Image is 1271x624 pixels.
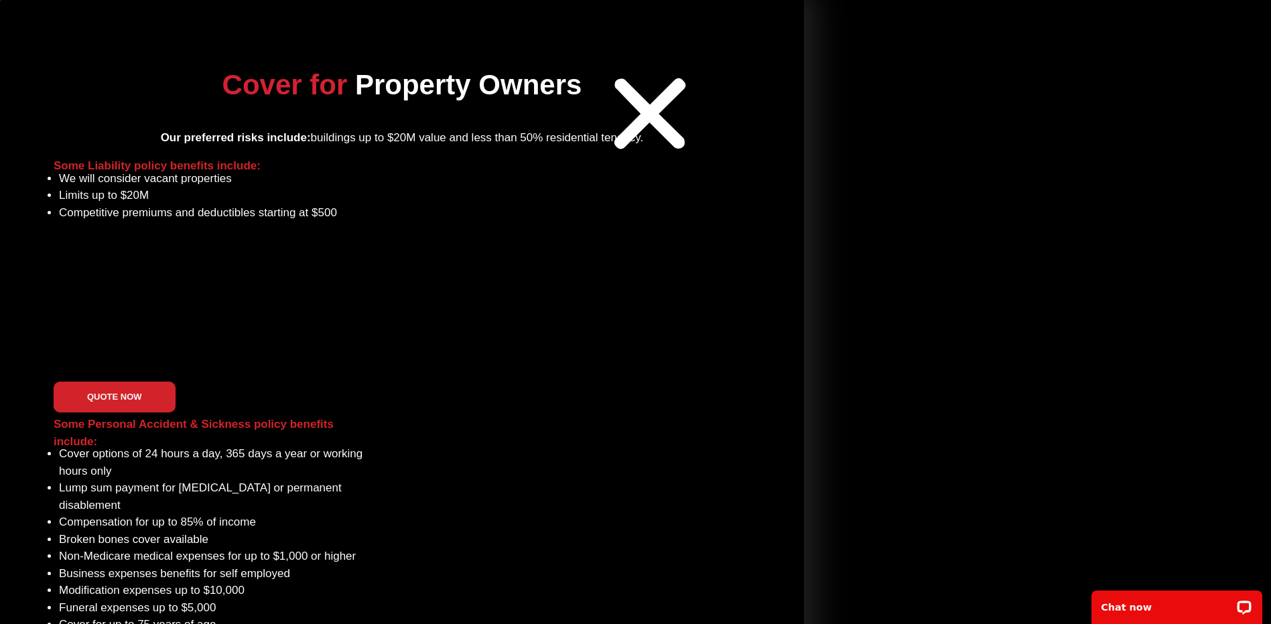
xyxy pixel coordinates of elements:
[549,64,750,164] a: Close
[54,382,176,412] a: QUOTE NOW
[59,599,367,617] li: Funeral expenses up to $5,000
[355,69,582,100] span: Property Owners
[59,187,367,204] li: Limits up to $20M
[59,479,367,514] li: Lump sum payment for [MEDICAL_DATA] or permanent disablement
[161,131,311,144] span: Our preferred risks include:
[59,170,367,187] li: We will consider vacant properties
[222,69,348,100] span: Cover for
[59,204,367,222] li: Competitive premiums and deductibles starting at $500
[59,582,367,599] li: Modification expenses up to $10,000
[59,548,367,565] li: Non-Medicare medical expenses for up to $1,000 or higher
[59,565,367,582] li: Business expenses benefits for self employed
[59,531,367,548] li: Broken bones cover available
[87,392,142,402] span: QUOTE NOW
[54,418,334,448] span: Some Personal Accident & Sickness policy benefits include:
[59,514,367,531] li: Compensation for up to 85% of income
[59,445,367,479] li: Cover options of 24 hours a day, 365 days a year or working hours only
[1083,582,1271,624] iframe: LiveChat chat widget
[54,129,750,147] div: buildings up to $20M value and less than 50% residential tenancy.
[54,159,261,172] span: Some Liability policy benefits include:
